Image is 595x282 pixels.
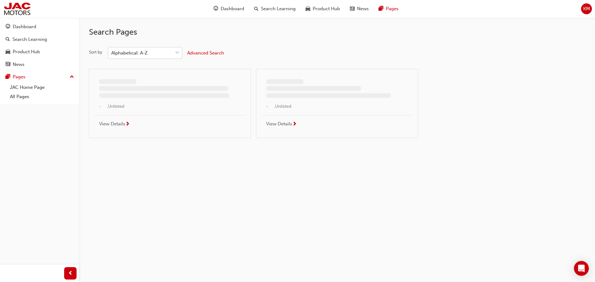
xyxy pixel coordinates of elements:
span: prev-icon [68,270,73,277]
span: car-icon [6,49,10,55]
a: car-iconProduct Hub [301,2,345,15]
span: up-icon [70,73,74,81]
span: Search Learning [261,5,296,12]
span: - , Unlisted [99,102,241,110]
div: Open Intercom Messenger [574,261,589,276]
span: Pages [386,5,399,12]
span: View Details [266,120,292,128]
a: All Pages [7,92,77,102]
h2: Search Pages [89,27,585,37]
span: Product Hub [313,5,340,12]
span: search-icon [6,37,10,42]
button: Advanced Search [187,47,224,59]
span: search-icon [254,5,258,13]
a: guage-iconDashboard [209,2,249,15]
span: pages-icon [6,74,10,80]
div: Search Learning [12,36,47,43]
span: news-icon [6,62,10,67]
button: DashboardSearch LearningProduct HubNews [2,20,77,71]
span: news-icon [350,5,355,13]
div: Sort by [89,49,102,55]
img: jac-portal [3,2,31,16]
span: Advanced Search [187,50,224,56]
a: Dashboard [2,21,77,33]
span: guage-icon [214,5,218,13]
a: Search Learning [2,34,77,45]
span: guage-icon [6,24,10,30]
button: Pages [2,71,77,83]
span: undefined-icon [103,104,107,109]
a: pages-iconPages [374,2,403,15]
a: JAC Home Page [7,83,77,92]
span: View Details [99,120,125,128]
span: undefined-icon [270,104,274,109]
span: next-icon [125,122,130,127]
span: next-icon [292,122,297,127]
a: news-iconNews [345,2,374,15]
span: pages-icon [379,5,383,13]
a: search-iconSearch Learning [249,2,301,15]
div: Dashboard [13,23,36,30]
a: Product Hub [2,46,77,58]
span: KM [583,5,590,12]
a: News [2,59,77,70]
div: Pages [13,73,25,80]
span: - , Unlisted [266,102,408,110]
button: KM [581,3,592,14]
div: Alphabetical: A-Z [111,50,148,57]
span: car-icon [306,5,310,13]
span: Dashboard [221,5,244,12]
div: Product Hub [13,48,40,55]
div: News [13,61,24,68]
span: News [357,5,369,12]
span: down-icon [175,49,179,57]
